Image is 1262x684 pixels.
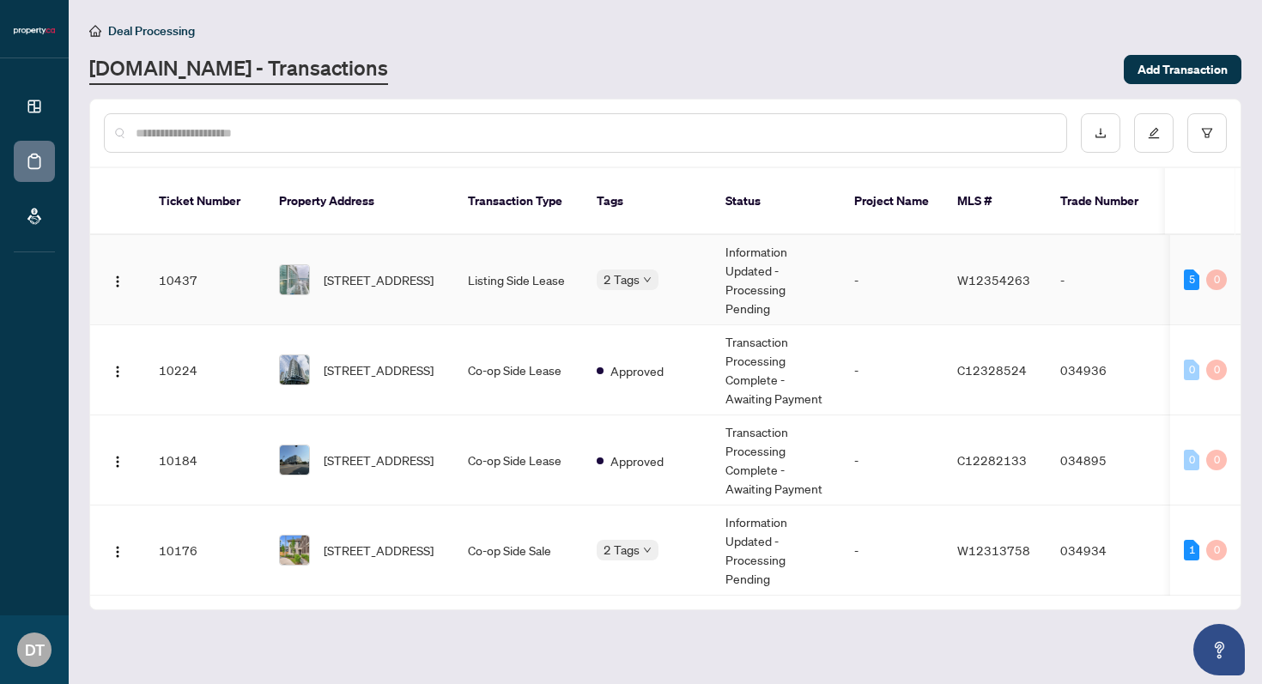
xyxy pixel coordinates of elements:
[1187,113,1227,153] button: filter
[111,275,124,288] img: Logo
[840,505,943,596] td: -
[324,451,434,469] span: [STREET_ADDRESS]
[1124,55,1241,84] button: Add Transaction
[1047,325,1167,415] td: 034936
[454,168,583,235] th: Transaction Type
[104,356,131,384] button: Logo
[1206,360,1227,380] div: 0
[957,452,1027,468] span: C12282133
[1047,168,1167,235] th: Trade Number
[145,505,265,596] td: 10176
[957,272,1030,288] span: W12354263
[111,365,124,378] img: Logo
[840,235,943,325] td: -
[840,168,943,235] th: Project Name
[454,505,583,596] td: Co-op Side Sale
[145,415,265,505] td: 10184
[643,275,652,284] span: down
[280,445,309,475] img: thumbnail-img
[104,266,131,294] button: Logo
[840,415,943,505] td: -
[454,415,583,505] td: Co-op Side Lease
[1206,269,1227,290] div: 0
[583,168,712,235] th: Tags
[840,325,943,415] td: -
[1206,540,1227,560] div: 0
[1047,235,1167,325] td: -
[1095,127,1107,139] span: download
[712,168,840,235] th: Status
[957,542,1030,558] span: W12313758
[104,536,131,564] button: Logo
[643,546,652,554] span: down
[280,355,309,384] img: thumbnail-img
[712,325,840,415] td: Transaction Processing Complete - Awaiting Payment
[1184,540,1199,560] div: 1
[265,168,454,235] th: Property Address
[145,168,265,235] th: Ticket Number
[89,54,388,85] a: [DOMAIN_NAME] - Transactions
[108,23,195,39] span: Deal Processing
[1081,113,1120,153] button: download
[610,361,664,380] span: Approved
[280,265,309,294] img: thumbnail-img
[104,446,131,474] button: Logo
[111,455,124,469] img: Logo
[604,269,640,289] span: 2 Tags
[1201,127,1213,139] span: filter
[324,360,434,379] span: [STREET_ADDRESS]
[14,26,55,36] img: logo
[1134,113,1174,153] button: edit
[145,325,265,415] td: 10224
[610,451,664,470] span: Approved
[1148,127,1160,139] span: edit
[25,638,45,662] span: DT
[712,235,840,325] td: Information Updated - Processing Pending
[1047,415,1167,505] td: 034895
[89,25,101,37] span: home
[111,545,124,559] img: Logo
[1138,56,1228,83] span: Add Transaction
[324,541,434,560] span: [STREET_ADDRESS]
[943,168,1047,235] th: MLS #
[1193,624,1245,675] button: Open asap
[604,540,640,560] span: 2 Tags
[957,362,1027,378] span: C12328524
[280,536,309,565] img: thumbnail-img
[1047,505,1167,596] td: 034934
[712,415,840,505] td: Transaction Processing Complete - Awaiting Payment
[1184,450,1199,470] div: 0
[145,235,265,325] td: 10437
[454,325,583,415] td: Co-op Side Lease
[1206,450,1227,470] div: 0
[712,505,840,596] td: Information Updated - Processing Pending
[1184,360,1199,380] div: 0
[324,270,434,289] span: [STREET_ADDRESS]
[1184,269,1199,290] div: 5
[454,235,583,325] td: Listing Side Lease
